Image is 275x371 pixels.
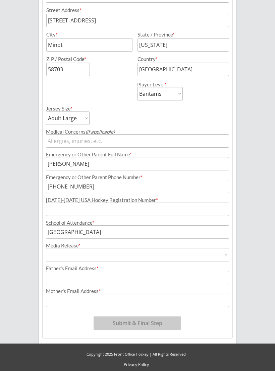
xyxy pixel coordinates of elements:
input: Allergies, injuries, etc. [46,134,229,148]
div: Jersey Size [46,106,80,111]
div: Street Address [46,8,229,13]
div: Father's Email Address [46,266,229,271]
em: (if applicable) [86,129,115,135]
div: Player Level [137,82,183,87]
div: Media Release [46,243,229,248]
div: Medical Concerns [46,129,229,134]
div: [DATE]-[DATE] USA Hockey Registration Number [46,198,229,203]
div: Copyright 2025 Front Office Hockey | All Rights Reserved [80,352,192,357]
div: School of Attendance [46,220,229,225]
div: ZIP / Postal Code [46,57,131,62]
div: Country [137,57,221,62]
div: Emergency or Other Parent Phone Number [46,175,229,180]
div: City [46,32,131,37]
div: State / Province [137,32,221,37]
a: Privacy Policy [121,362,152,368]
div: Mother's Email Address [46,289,229,294]
div: Emergency or Other Parent Full Name [46,152,229,157]
button: Submit & Final Step [94,316,181,330]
